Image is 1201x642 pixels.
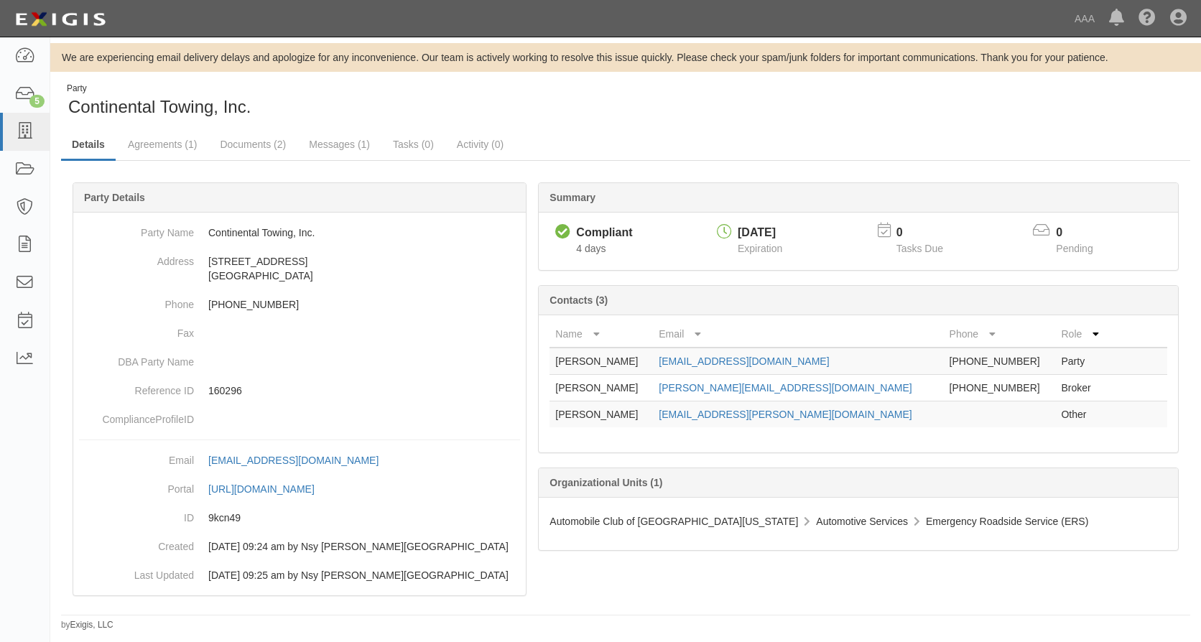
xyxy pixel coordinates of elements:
[79,290,194,312] dt: Phone
[11,6,110,32] img: logo-5460c22ac91f19d4615b14bd174203de0afe785f0fc80cf4dbbc73dc1793850b.png
[576,225,632,241] div: Compliant
[738,243,782,254] span: Expiration
[1067,4,1102,33] a: AAA
[1055,321,1110,348] th: Role
[653,321,943,348] th: Email
[944,375,1056,401] td: [PHONE_NUMBER]
[208,383,520,398] p: 160296
[79,446,194,467] dt: Email
[79,218,520,247] dd: Continental Towing, Inc.
[896,243,943,254] span: Tasks Due
[68,97,251,116] span: Continental Towing, Inc.
[816,516,908,527] span: Automotive Services
[61,619,113,631] small: by
[576,243,606,254] span: Since 08/18/2025
[79,247,520,290] dd: [STREET_ADDRESS] [GEOGRAPHIC_DATA]
[79,348,194,369] dt: DBA Party Name
[79,376,194,398] dt: Reference ID
[79,561,520,590] dd: 08/18/2025 09:25 am by Nsy Archibong-Usoro
[84,192,145,203] b: Party Details
[550,401,653,428] td: [PERSON_NAME]
[70,620,113,630] a: Exigis, LLC
[208,483,330,495] a: [URL][DOMAIN_NAME]
[896,225,961,241] p: 0
[79,503,194,525] dt: ID
[550,348,653,375] td: [PERSON_NAME]
[926,516,1088,527] span: Emergency Roadside Service (ERS)
[79,532,520,561] dd: 08/18/2025 09:24 am by Nsy Archibong-Usoro
[550,321,653,348] th: Name
[550,516,798,527] span: Automobile Club of [GEOGRAPHIC_DATA][US_STATE]
[550,294,608,306] b: Contacts (3)
[79,532,194,554] dt: Created
[79,218,194,240] dt: Party Name
[550,192,595,203] b: Summary
[79,475,194,496] dt: Portal
[61,83,615,119] div: Continental Towing, Inc.
[1139,10,1156,27] i: Help Center - Complianz
[1056,243,1093,254] span: Pending
[117,130,208,159] a: Agreements (1)
[446,130,514,159] a: Activity (0)
[79,405,194,427] dt: ComplianceProfileID
[659,382,912,394] a: [PERSON_NAME][EMAIL_ADDRESS][DOMAIN_NAME]
[659,355,829,367] a: [EMAIL_ADDRESS][DOMAIN_NAME]
[29,95,45,108] div: 5
[1055,375,1110,401] td: Broker
[79,561,194,582] dt: Last Updated
[555,225,570,240] i: Compliant
[67,83,251,95] div: Party
[298,130,381,159] a: Messages (1)
[1055,401,1110,428] td: Other
[208,453,379,467] div: [EMAIL_ADDRESS][DOMAIN_NAME]
[50,50,1201,65] div: We are experiencing email delivery delays and apologize for any inconvenience. Our team is active...
[382,130,445,159] a: Tasks (0)
[79,290,520,319] dd: [PHONE_NUMBER]
[79,247,194,269] dt: Address
[209,130,297,159] a: Documents (2)
[944,321,1056,348] th: Phone
[659,409,912,420] a: [EMAIL_ADDRESS][PERSON_NAME][DOMAIN_NAME]
[79,319,194,340] dt: Fax
[79,503,520,532] dd: 9kcn49
[1056,225,1110,241] p: 0
[738,225,782,241] div: [DATE]
[61,130,116,161] a: Details
[550,375,653,401] td: [PERSON_NAME]
[550,477,662,488] b: Organizational Units (1)
[944,348,1056,375] td: [PHONE_NUMBER]
[208,455,394,466] a: [EMAIL_ADDRESS][DOMAIN_NAME]
[1055,348,1110,375] td: Party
